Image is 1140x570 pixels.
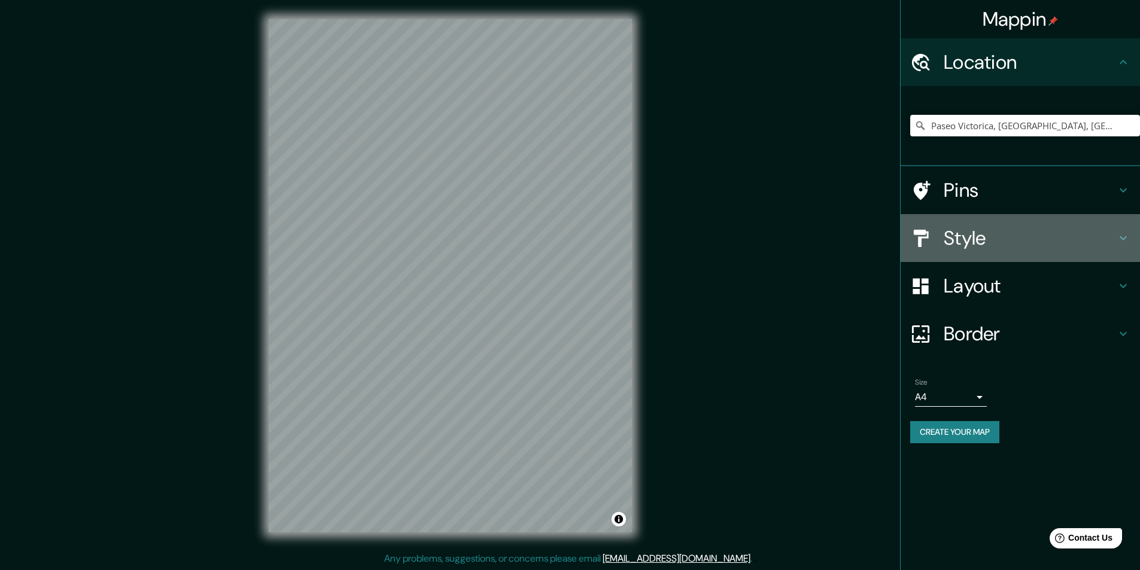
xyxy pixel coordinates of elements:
[901,214,1140,262] div: Style
[901,262,1140,310] div: Layout
[944,226,1116,250] h4: Style
[269,19,632,532] canvas: Map
[944,178,1116,202] h4: Pins
[603,552,750,565] a: [EMAIL_ADDRESS][DOMAIN_NAME]
[910,115,1140,136] input: Pick your city or area
[915,388,987,407] div: A4
[384,551,752,566] p: Any problems, suggestions, or concerns please email .
[1048,16,1058,26] img: pin-icon.png
[901,310,1140,358] div: Border
[944,50,1116,74] h4: Location
[983,7,1059,31] h4: Mappin
[910,421,999,443] button: Create your map
[612,512,626,526] button: Toggle attribution
[901,38,1140,86] div: Location
[944,274,1116,298] h4: Layout
[915,377,928,388] label: Size
[752,551,754,566] div: .
[1033,523,1127,557] iframe: Help widget launcher
[754,551,756,566] div: .
[944,322,1116,346] h4: Border
[901,166,1140,214] div: Pins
